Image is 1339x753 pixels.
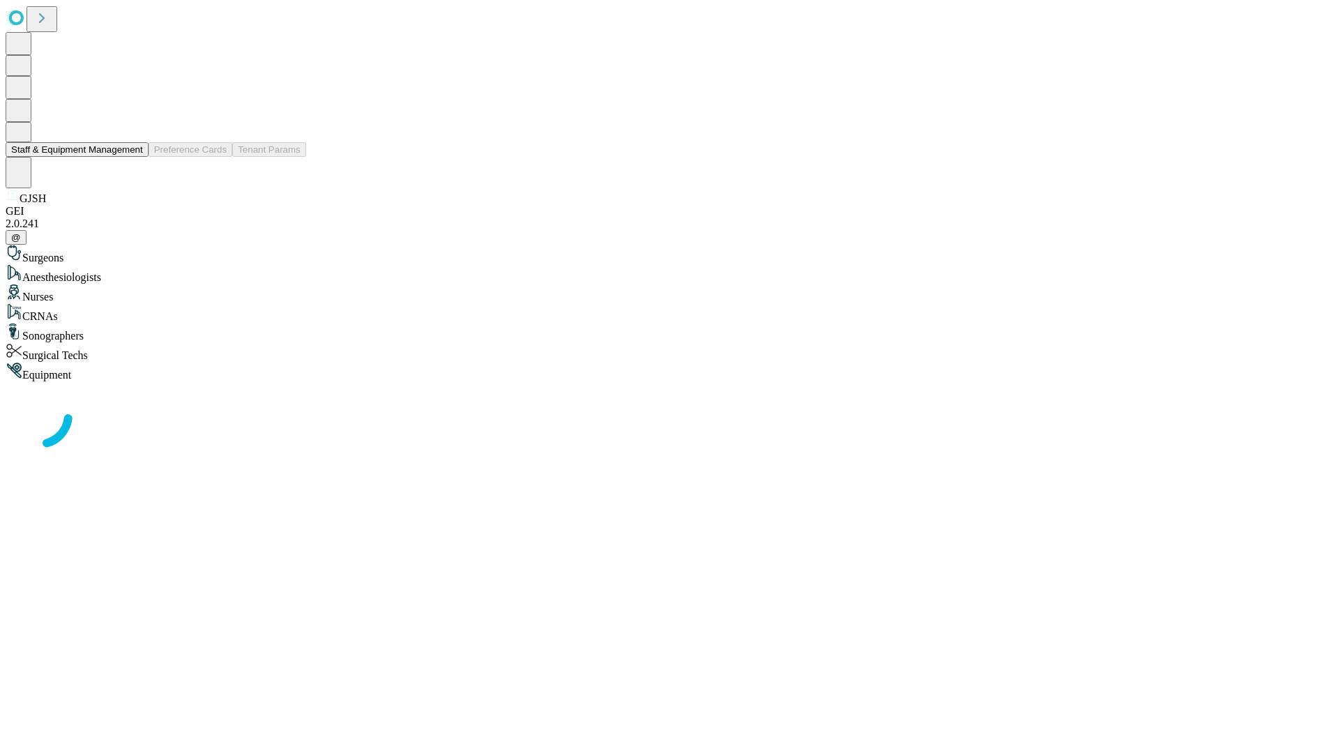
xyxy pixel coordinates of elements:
[6,142,149,157] button: Staff & Equipment Management
[6,245,1333,264] div: Surgeons
[6,342,1333,362] div: Surgical Techs
[11,232,21,243] span: @
[6,362,1333,381] div: Equipment
[6,205,1333,218] div: GEI
[149,142,232,157] button: Preference Cards
[6,303,1333,323] div: CRNAs
[6,284,1333,303] div: Nurses
[6,218,1333,230] div: 2.0.241
[20,192,46,204] span: GJSH
[6,323,1333,342] div: Sonographers
[6,230,27,245] button: @
[6,264,1333,284] div: Anesthesiologists
[232,142,306,157] button: Tenant Params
